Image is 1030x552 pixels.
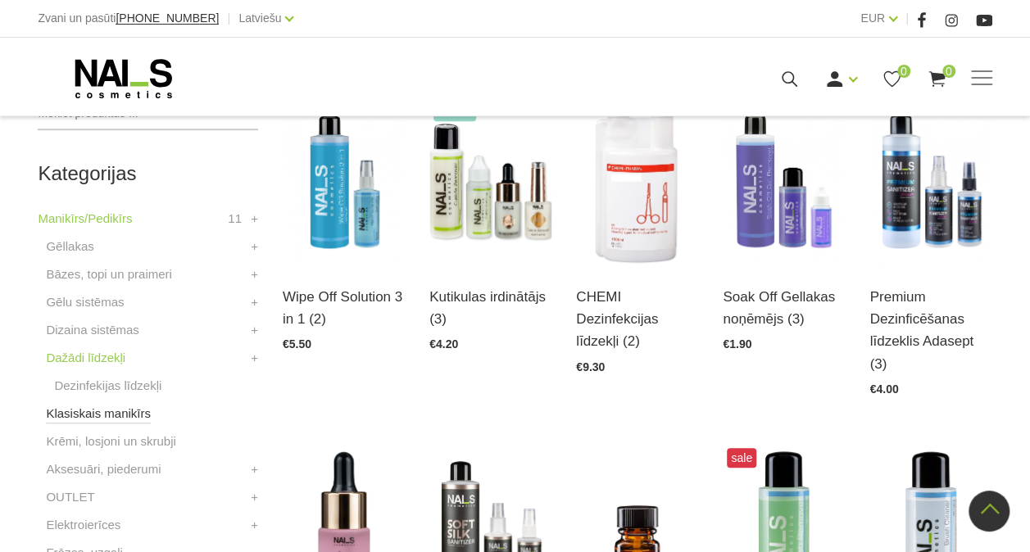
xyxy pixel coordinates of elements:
img: Līdzeklis kutikulas mīkstināšanai un irdināšanai vien pāris sekunžu laikā. Ideāli piemērots kutik... [429,97,551,265]
span: | [227,8,230,29]
span: | [905,8,909,29]
a: Gēllakas [46,237,93,256]
a: Manikīrs/Pedikīrs [38,209,132,228]
a: CHEMI Dezinfekcijas līdzekļi (2) [576,286,698,353]
a: Elektroierīces [46,515,120,535]
span: 0 [942,65,955,78]
a: + [251,209,258,228]
span: €9.30 [576,360,605,373]
span: €4.00 [869,382,898,396]
a: + [251,237,258,256]
a: + [251,348,258,368]
div: Zvani un pasūti [38,8,219,29]
a: Bāzes, topi un praimeri [46,265,171,284]
a: Dažādi līdzekļi [46,348,125,368]
a: EUR [860,8,885,28]
a: Krēmi, losjoni un skrubji [46,432,175,451]
a: [PHONE_NUMBER] [116,12,219,25]
a: + [251,515,258,535]
a: Dezinfekijas līdzekļi [54,376,161,396]
a: Kutikulas irdinātājs (3) [429,286,551,330]
span: €4.20 [429,337,458,351]
span: 0 [897,65,910,78]
a: + [251,265,258,284]
a: Soak Off Gellakas noņēmējs (3) [723,286,845,330]
span: €1.90 [723,337,751,351]
a: + [251,320,258,340]
a: Aksesuāri, piederumi [46,459,161,479]
a: Latviešu [238,8,281,28]
img: STERISEPT INSTRU 1L (SPORICĪDS)Sporicīds instrumentu dezinfekcijas un mazgāšanas līdzeklis invent... [576,97,698,265]
img: Pielietošanas sfēra profesionālai lietošanai: Medicīnisks līdzeklis paredzēts roku un virsmu dezi... [869,97,991,265]
span: €5.50 [283,337,311,351]
a: 0 [882,69,902,89]
a: + [251,459,258,479]
span: [PHONE_NUMBER] [116,11,219,25]
a: Klasiskais manikīrs [46,404,151,423]
a: + [251,292,258,312]
a: Premium Dezinficēšanas līdzeklis Adasept (3) [869,286,991,375]
span: sale [727,448,756,468]
h2: Kategorijas [38,163,258,184]
a: Gēlu sistēmas [46,292,124,312]
a: + [251,487,258,507]
a: OUTLET [46,487,94,507]
a: Dizaina sistēmas [46,320,138,340]
a: 0 [927,69,947,89]
img: Līdzeklis “trīs vienā“ - paredzēts dabīgā naga attaukošanai un dehidrācijai, gela un gellaku lipī... [283,97,405,265]
span: 11 [228,209,242,228]
img: Profesionāls šķīdums gellakas un citu “soak off” produktu ātrai noņemšanai.Nesausina rokas.Tilpum... [723,97,845,265]
a: Wipe Off Solution 3 in 1 (2) [283,286,405,330]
